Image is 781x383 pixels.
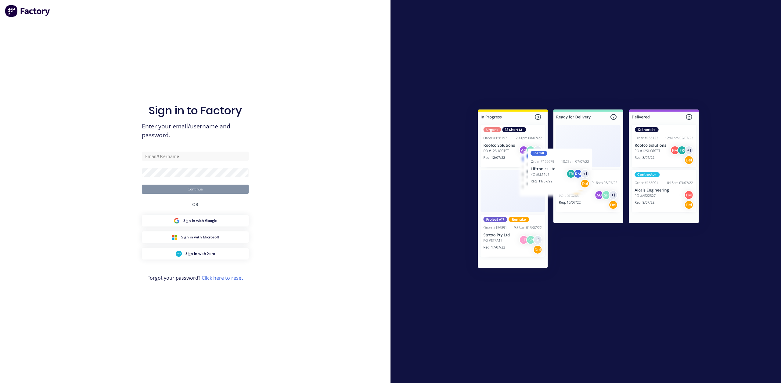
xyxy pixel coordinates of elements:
[142,215,249,226] button: Google Sign inSign in with Google
[202,274,243,281] a: Click here to reset
[174,218,180,224] img: Google Sign in
[142,122,249,140] span: Enter your email/username and password.
[185,251,215,256] span: Sign in with Xero
[142,185,249,194] button: Continue
[5,5,51,17] img: Factory
[464,97,712,282] img: Sign in
[176,251,182,257] img: Xero Sign in
[142,248,249,260] button: Xero Sign inSign in with Xero
[142,152,249,161] input: Email/Username
[192,194,198,215] div: OR
[171,234,178,240] img: Microsoft Sign in
[147,274,243,282] span: Forgot your password?
[181,234,219,240] span: Sign in with Microsoft
[149,104,242,117] h1: Sign in to Factory
[183,218,217,223] span: Sign in with Google
[142,231,249,243] button: Microsoft Sign inSign in with Microsoft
